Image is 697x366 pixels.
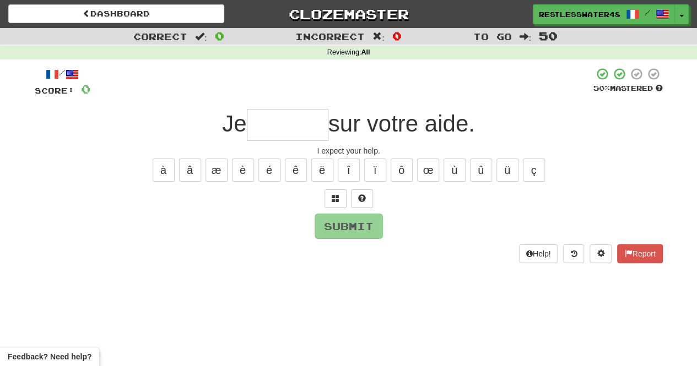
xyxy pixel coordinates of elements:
button: Round history (alt+y) [563,244,584,263]
button: ç [523,159,545,182]
button: ô [391,159,413,182]
span: 50 % [593,84,610,92]
strong: All [361,48,370,56]
button: â [179,159,201,182]
span: 50 [539,29,558,42]
button: Submit [315,214,383,239]
span: / [645,9,650,17]
span: : [519,32,531,41]
span: sur votre aide. [328,111,475,136]
span: 0 [81,82,90,96]
button: ê [285,159,307,182]
a: Dashboard [8,4,224,23]
div: / [35,67,90,81]
button: Switch sentence to multiple choice alt+p [325,189,347,208]
span: 0 [392,29,402,42]
span: Incorrect [295,31,365,42]
span: Correct [133,31,187,42]
span: : [195,32,207,41]
button: à [153,159,175,182]
a: Clozemaster [241,4,457,24]
span: 0 [215,29,224,42]
button: ï [364,159,386,182]
button: è [232,159,254,182]
button: Help! [519,244,558,263]
a: RestlessWater4830 / [533,4,675,24]
button: û [470,159,492,182]
button: Single letter hint - you only get 1 per sentence and score half the points! alt+h [351,189,373,208]
button: é [258,159,280,182]
button: ü [496,159,518,182]
span: Open feedback widget [8,351,91,362]
div: I expect your help. [35,145,663,156]
button: ù [444,159,466,182]
button: œ [417,159,439,182]
button: î [338,159,360,182]
button: Report [617,244,662,263]
span: RestlessWater4830 [539,9,620,19]
span: Je [222,111,246,136]
span: To go [473,31,511,42]
button: ë [311,159,333,182]
div: Mastered [593,84,663,94]
span: : [372,32,385,41]
button: æ [206,159,228,182]
span: Score: [35,86,74,95]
